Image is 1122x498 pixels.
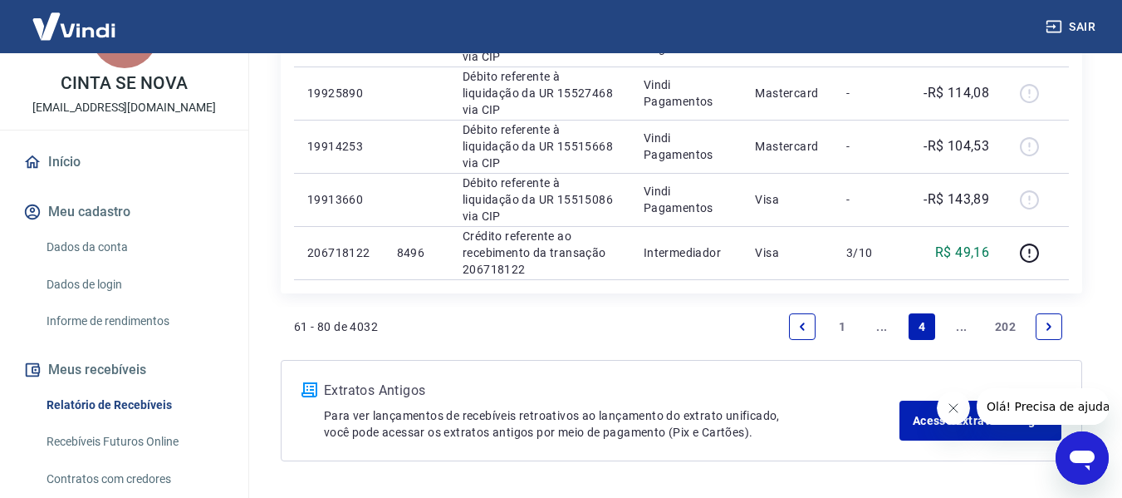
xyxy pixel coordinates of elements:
[40,425,228,459] a: Recebíveis Futuros Online
[846,191,895,208] p: -
[463,68,617,118] p: Débito referente à liquidação da UR 15527468 via CIP
[1056,431,1109,485] iframe: Botão para abrir a janela de mensagens
[644,76,729,110] p: Vindi Pagamentos
[988,313,1022,340] a: Page 202
[937,392,970,425] iframe: Fechar mensagem
[924,136,989,156] p: -R$ 104,53
[789,313,816,340] a: Previous page
[755,138,820,155] p: Mastercard
[20,144,228,180] a: Início
[307,138,370,155] p: 19914253
[846,85,895,101] p: -
[301,382,317,397] img: ícone
[463,228,617,278] p: Crédito referente ao recebimento da transação 206718122
[20,1,128,52] img: Vindi
[20,352,228,388] button: Meus recebíveis
[755,244,820,261] p: Visa
[40,388,228,422] a: Relatório de Recebíveis
[463,175,617,224] p: Débito referente à liquidação da UR 15515086 via CIP
[307,85,370,101] p: 19925890
[40,304,228,338] a: Informe de rendimentos
[755,85,820,101] p: Mastercard
[909,313,935,340] a: Page 4 is your current page
[1036,313,1062,340] a: Next page
[869,313,895,340] a: Jump backward
[32,99,216,116] p: [EMAIL_ADDRESS][DOMAIN_NAME]
[948,313,975,340] a: Jump forward
[782,307,1069,347] ul: Pagination
[40,230,228,264] a: Dados da conta
[307,191,370,208] p: 19913660
[755,191,820,208] p: Visa
[644,130,729,163] p: Vindi Pagamentos
[977,388,1109,425] iframe: Mensagem da empresa
[846,138,895,155] p: -
[644,244,729,261] p: Intermediador
[324,407,899,441] p: Para ver lançamentos de recebíveis retroativos ao lançamento do extrato unificado, você pode aces...
[935,243,989,263] p: R$ 49,16
[10,12,140,25] span: Olá! Precisa de ajuda?
[324,381,899,401] p: Extratos Antigos
[40,268,228,302] a: Dados de login
[644,183,729,216] p: Vindi Pagamentos
[61,75,187,92] p: CINTA SE NOVA
[397,244,436,261] p: 8496
[294,318,378,335] p: 61 - 80 de 4032
[899,401,1061,441] a: Acesse Extratos Antigos
[307,244,370,261] p: 206718122
[846,244,895,261] p: 3/10
[924,190,989,210] p: -R$ 143,89
[40,462,228,496] a: Contratos com credores
[463,121,617,171] p: Débito referente à liquidação da UR 15515668 via CIP
[20,194,228,230] button: Meu cadastro
[1042,12,1102,42] button: Sair
[924,83,989,103] p: -R$ 114,08
[829,313,855,340] a: Page 1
